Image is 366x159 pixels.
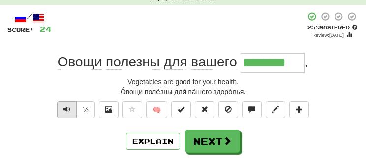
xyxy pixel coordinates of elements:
[195,101,214,118] button: Reset to 0% Mastered (alt+r)
[305,24,359,31] div: Mastered
[106,54,160,70] span: полезны
[266,101,285,118] button: Edit sentence (alt+d)
[146,101,167,118] button: 🧠
[126,133,180,150] button: Explain
[185,130,240,153] button: Next
[289,101,309,118] button: Add to collection (alt+a)
[7,77,359,87] div: Vegetables are good for your health.
[7,12,52,24] div: /
[7,26,34,32] span: Score:
[171,101,191,118] button: Set this sentence to 100% Mastered (alt+m)
[312,32,344,38] small: Review: [DATE]
[305,54,308,69] span: .
[99,101,119,118] button: Show image (alt+x)
[76,101,95,118] button: ½
[191,54,237,70] span: вашего
[307,24,319,30] span: 25 %
[7,87,359,96] div: О́вощи поле́зны для́ ва́шего здоро́вья.
[58,54,102,70] span: Овощи
[164,54,187,70] span: для
[218,101,238,118] button: Ignore sentence (alt+i)
[242,101,262,118] button: Discuss sentence (alt+u)
[57,101,77,118] button: Play sentence audio (ctl+space)
[40,25,52,33] span: 24
[122,101,142,118] button: Favorite sentence (alt+f)
[55,101,95,123] div: Text-to-speech controls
